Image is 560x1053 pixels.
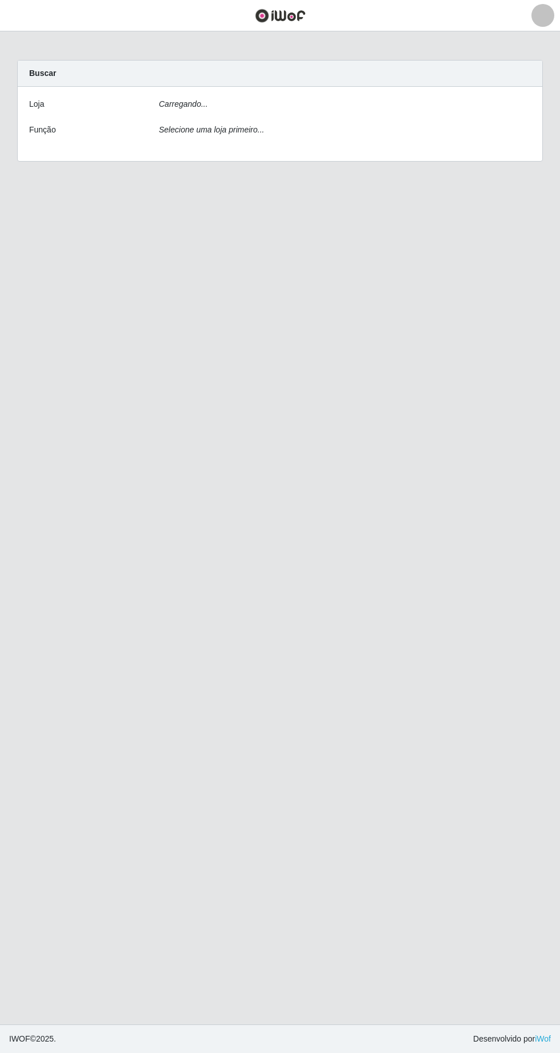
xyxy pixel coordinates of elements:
[159,125,264,134] i: Selecione uma loja primeiro...
[9,1034,30,1043] span: IWOF
[29,98,44,110] label: Loja
[535,1034,551,1043] a: iWof
[29,124,56,136] label: Função
[9,1033,56,1045] span: © 2025 .
[159,99,208,108] i: Carregando...
[29,69,56,78] strong: Buscar
[255,9,306,23] img: CoreUI Logo
[473,1033,551,1045] span: Desenvolvido por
